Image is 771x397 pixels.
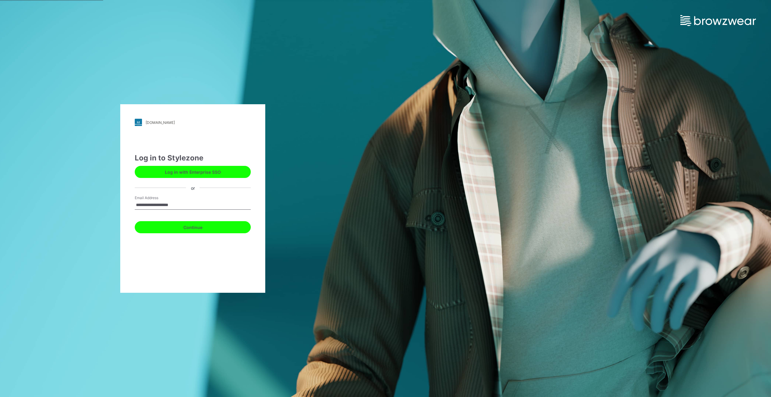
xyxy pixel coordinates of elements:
[135,221,251,233] button: Continue
[135,195,177,201] label: Email Address
[186,185,200,191] div: or
[135,119,251,126] a: [DOMAIN_NAME]
[135,153,251,163] div: Log in to Stylezone
[146,120,175,125] div: [DOMAIN_NAME]
[135,166,251,178] button: Log in with Enterprise SSO
[135,119,142,126] img: stylezone-logo.562084cfcfab977791bfbf7441f1a819.svg
[680,15,756,26] img: browzwear-logo.e42bd6dac1945053ebaf764b6aa21510.svg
